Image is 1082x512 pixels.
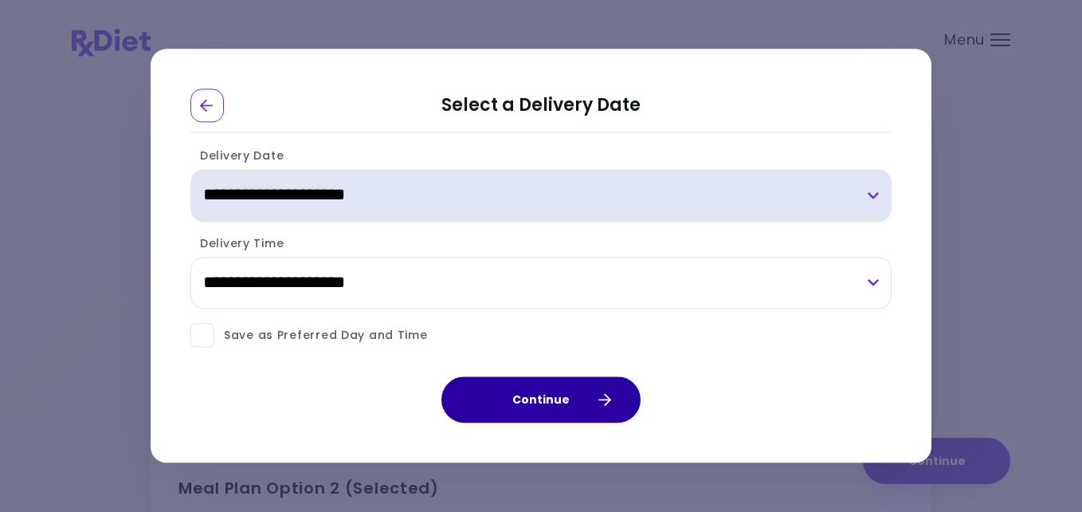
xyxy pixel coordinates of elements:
div: Go Back [190,89,224,122]
span: Save as Preferred Day and Time [214,325,428,345]
button: Continue [441,377,641,423]
label: Delivery Time [190,235,284,251]
label: Delivery Date [190,148,284,163]
h2: Select a Delivery Date [190,89,892,132]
